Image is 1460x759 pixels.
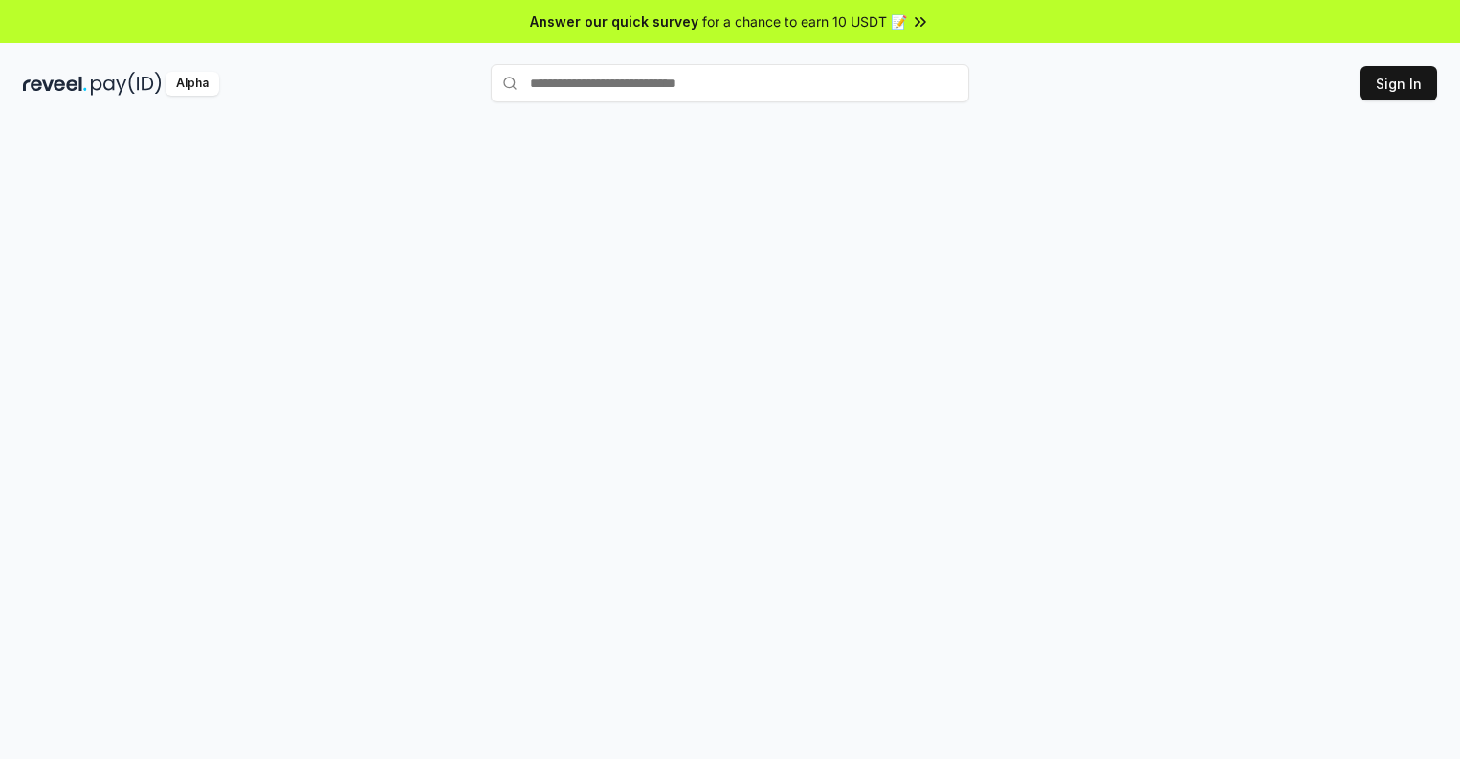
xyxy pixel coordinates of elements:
[166,72,219,96] div: Alpha
[702,11,907,32] span: for a chance to earn 10 USDT 📝
[1360,66,1437,100] button: Sign In
[23,72,87,96] img: reveel_dark
[91,72,162,96] img: pay_id
[530,11,698,32] span: Answer our quick survey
